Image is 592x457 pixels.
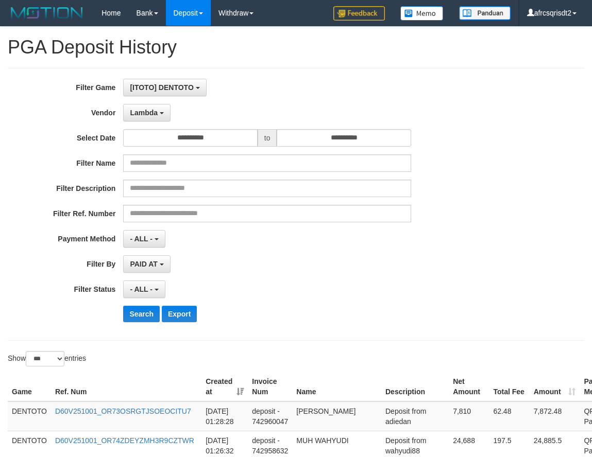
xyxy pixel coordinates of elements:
button: [ITOTO] DENTOTO [123,79,206,96]
span: Lambda [130,109,158,117]
td: deposit - 742960047 [248,401,292,431]
th: Description [381,372,449,401]
button: - ALL - [123,280,165,298]
button: Search [123,306,160,322]
td: DENTOTO [8,401,51,431]
span: - ALL - [130,235,153,243]
th: Game [8,372,51,401]
th: Net Amount [449,372,489,401]
button: Lambda [123,104,171,121]
th: Ref. Num [51,372,201,401]
img: Button%20Memo.svg [400,6,444,21]
span: PAID AT [130,260,157,268]
th: Name [292,372,381,401]
td: Deposit from adiedan [381,401,449,431]
td: 7,872.48 [530,401,580,431]
select: Showentries [26,351,64,366]
button: Export [162,306,197,322]
td: 62.48 [489,401,529,431]
span: [ITOTO] DENTOTO [130,83,193,92]
td: [DATE] 01:28:28 [201,401,248,431]
img: Feedback.jpg [333,6,385,21]
button: - ALL - [123,230,165,248]
td: 7,810 [449,401,489,431]
h1: PGA Deposit History [8,37,584,58]
a: D60V251001_OR74ZDEYZMH3R9CZTWR [55,436,194,445]
img: panduan.png [459,6,511,20]
th: Created at: activate to sort column ascending [201,372,248,401]
span: to [258,129,277,147]
button: PAID AT [123,255,170,273]
th: Total Fee [489,372,529,401]
span: - ALL - [130,285,153,293]
a: D60V251001_OR73OSRGTJSOEOCITU7 [55,407,191,415]
label: Show entries [8,351,86,366]
td: [PERSON_NAME] [292,401,381,431]
img: MOTION_logo.png [8,5,86,21]
th: Invoice Num [248,372,292,401]
th: Amount: activate to sort column ascending [530,372,580,401]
